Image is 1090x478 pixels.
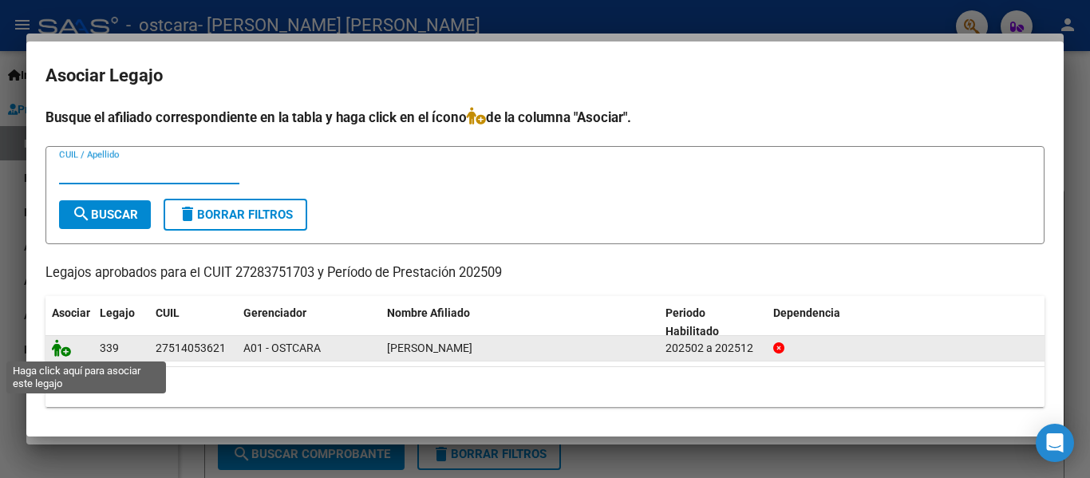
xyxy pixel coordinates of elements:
span: Buscar [72,207,138,222]
h4: Busque el afiliado correspondiente en la tabla y haga click en el ícono de la columna "Asociar". [45,107,1045,128]
span: CUIL [156,306,180,319]
span: Gerenciador [243,306,306,319]
span: Periodo Habilitado [665,306,719,338]
datatable-header-cell: CUIL [149,296,237,349]
span: MOLINA CLARA [387,342,472,354]
datatable-header-cell: Legajo [93,296,149,349]
button: Borrar Filtros [164,199,307,231]
span: Legajo [100,306,135,319]
span: Asociar [52,306,90,319]
span: 339 [100,342,119,354]
datatable-header-cell: Dependencia [767,296,1045,349]
mat-icon: delete [178,204,197,223]
span: Nombre Afiliado [387,306,470,319]
span: A01 - OSTCARA [243,342,321,354]
datatable-header-cell: Gerenciador [237,296,381,349]
datatable-header-cell: Asociar [45,296,93,349]
span: Dependencia [773,306,840,319]
h2: Asociar Legajo [45,61,1045,91]
datatable-header-cell: Nombre Afiliado [381,296,659,349]
div: 27514053621 [156,339,226,358]
mat-icon: search [72,204,91,223]
div: 1 registros [45,367,1045,407]
datatable-header-cell: Periodo Habilitado [659,296,767,349]
div: Open Intercom Messenger [1036,424,1074,462]
button: Buscar [59,200,151,229]
p: Legajos aprobados para el CUIT 27283751703 y Período de Prestación 202509 [45,263,1045,283]
span: Borrar Filtros [178,207,293,222]
div: 202502 a 202512 [665,339,760,358]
